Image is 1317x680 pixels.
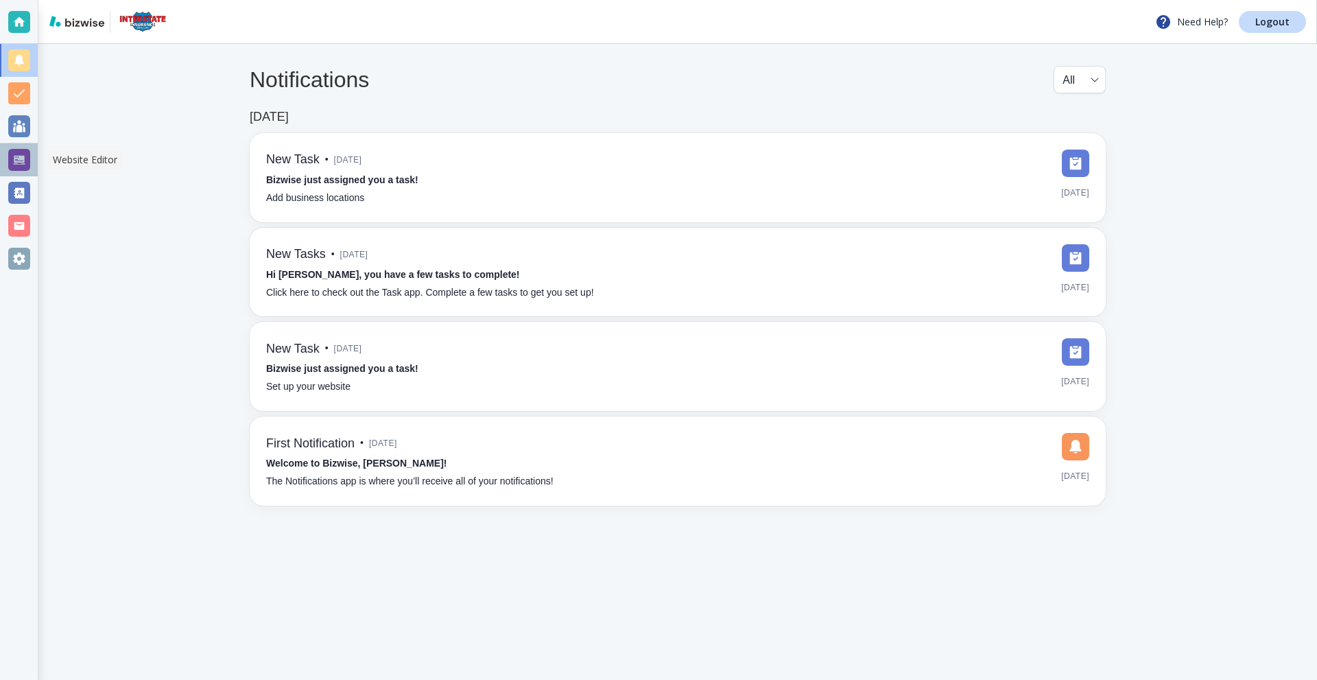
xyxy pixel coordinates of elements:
[266,191,364,206] p: Add business locations
[1061,371,1089,392] span: [DATE]
[1063,67,1097,93] div: All
[1062,244,1089,272] img: DashboardSidebarTasks.svg
[250,67,369,93] h4: Notifications
[266,247,326,262] h6: New Tasks
[266,285,594,301] p: Click here to check out the Task app. Complete a few tasks to get you set up!
[53,153,117,167] p: Website Editor
[334,150,362,170] span: [DATE]
[266,363,418,374] strong: Bizwise just assigned you a task!
[334,338,362,359] span: [DATE]
[266,474,554,489] p: The Notifications app is where you’ll receive all of your notifications!
[1062,150,1089,177] img: DashboardSidebarTasks.svg
[331,247,335,262] p: •
[1061,466,1089,486] span: [DATE]
[266,379,351,395] p: Set up your website
[250,110,289,125] h6: [DATE]
[340,244,368,265] span: [DATE]
[250,133,1106,222] a: New Task•[DATE]Bizwise just assigned you a task!Add business locations[DATE]
[1155,14,1228,30] p: Need Help?
[1062,338,1089,366] img: DashboardSidebarTasks.svg
[1255,17,1290,27] p: Logout
[266,269,520,280] strong: Hi [PERSON_NAME], you have a few tasks to complete!
[250,322,1106,411] a: New Task•[DATE]Bizwise just assigned you a task!Set up your website[DATE]
[1239,11,1306,33] a: Logout
[266,436,355,452] h6: First Notification
[266,342,320,357] h6: New Task
[360,436,364,451] p: •
[325,341,329,356] p: •
[1062,433,1089,460] img: DashboardSidebarNotification.svg
[250,228,1106,317] a: New Tasks•[DATE]Hi [PERSON_NAME], you have a few tasks to complete!Click here to check out the Ta...
[1061,183,1089,203] span: [DATE]
[369,433,397,454] span: [DATE]
[266,152,320,167] h6: New Task
[116,11,170,33] img: Interstate Insurance Services, Inc.
[325,152,329,167] p: •
[266,174,418,185] strong: Bizwise just assigned you a task!
[266,458,447,469] strong: Welcome to Bizwise, [PERSON_NAME]!
[49,16,104,27] img: bizwise
[250,417,1106,506] a: First Notification•[DATE]Welcome to Bizwise, [PERSON_NAME]!The Notifications app is where you’ll ...
[1061,277,1089,298] span: [DATE]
